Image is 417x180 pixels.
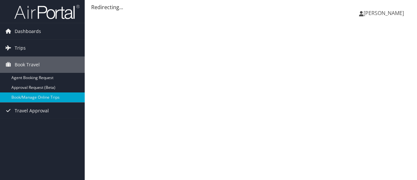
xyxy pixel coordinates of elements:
span: Dashboards [15,23,41,40]
span: [PERSON_NAME] [364,9,404,17]
div: Redirecting... [91,3,410,11]
span: Trips [15,40,26,56]
img: airportal-logo.png [14,4,79,20]
span: Book Travel [15,57,40,73]
a: [PERSON_NAME] [359,3,410,23]
span: Travel Approval [15,103,49,119]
